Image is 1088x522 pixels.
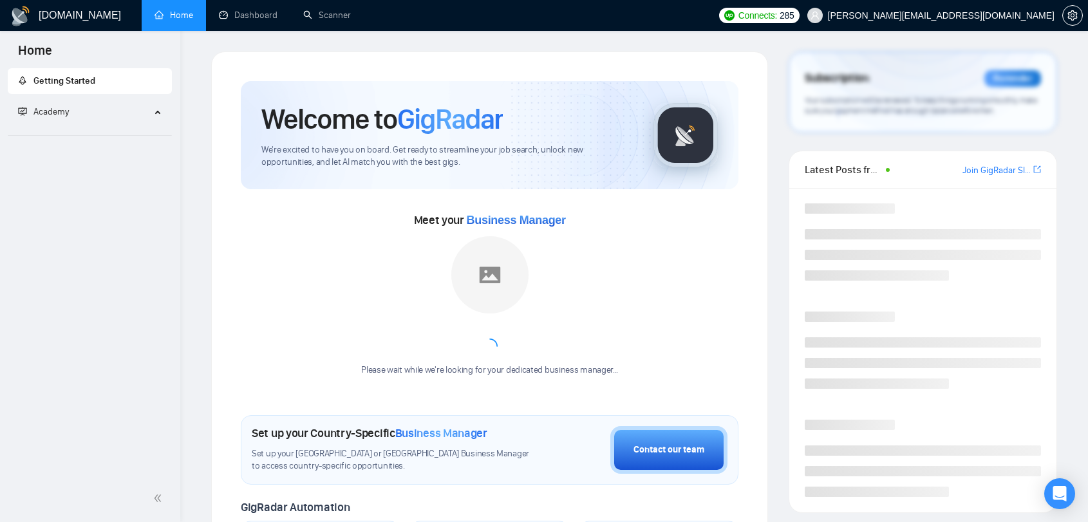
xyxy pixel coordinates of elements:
[33,75,95,86] span: Getting Started
[18,106,69,117] span: Academy
[1044,478,1075,509] div: Open Intercom Messenger
[261,102,503,136] h1: Welcome to
[153,492,166,505] span: double-left
[480,337,500,357] span: loading
[18,76,27,85] span: rocket
[397,102,503,136] span: GigRadar
[8,68,172,94] li: Getting Started
[10,6,31,26] img: logo
[252,448,538,472] span: Set up your [GEOGRAPHIC_DATA] or [GEOGRAPHIC_DATA] Business Manager to access country-specific op...
[738,8,777,23] span: Connects:
[261,144,633,169] span: We're excited to have you on board. Get ready to streamline your job search, unlock new opportuni...
[962,163,1031,178] a: Join GigRadar Slack Community
[1062,10,1083,21] a: setting
[252,426,487,440] h1: Set up your Country-Specific
[33,106,69,117] span: Academy
[805,162,881,178] span: Latest Posts from the GigRadar Community
[1033,163,1041,176] a: export
[18,107,27,116] span: fund-projection-screen
[724,10,735,21] img: upwork-logo.png
[805,95,1036,116] span: Your subscription will be renewed. To keep things running smoothly, make sure your payment method...
[395,426,487,440] span: Business Manager
[1033,164,1041,174] span: export
[633,443,704,457] div: Contact our team
[451,236,529,313] img: placeholder.png
[353,364,626,377] div: Please wait while we're looking for your dedicated business manager...
[805,68,868,89] span: Subscription
[303,10,351,21] a: searchScanner
[219,10,277,21] a: dashboardDashboard
[1063,10,1082,21] span: setting
[241,500,350,514] span: GigRadar Automation
[155,10,193,21] a: homeHome
[1062,5,1083,26] button: setting
[780,8,794,23] span: 285
[610,426,727,474] button: Contact our team
[414,213,566,227] span: Meet your
[811,11,820,20] span: user
[8,130,172,138] li: Academy Homepage
[8,41,62,68] span: Home
[653,103,718,167] img: gigradar-logo.png
[467,214,566,227] span: Business Manager
[984,70,1041,87] div: Reminder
